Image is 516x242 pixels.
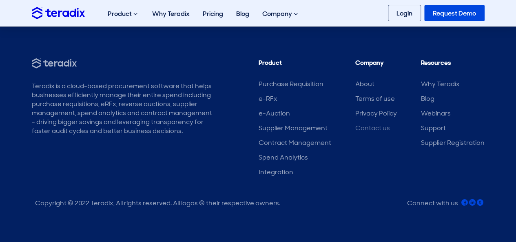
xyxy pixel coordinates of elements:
a: Contact us [355,124,390,132]
a: Privacy Policy [355,109,397,118]
a: Purchase Requisition [259,80,323,88]
li: Resources [421,58,485,71]
a: e-Auction [259,109,290,118]
a: Contract Management [259,138,331,147]
a: Webinars [421,109,451,118]
a: Login [388,5,421,21]
a: About [355,80,374,88]
a: Request Demo [424,5,485,21]
a: Blog [421,94,434,103]
img: Teradix - Source Smarter [32,58,77,69]
a: Why Teradix [146,1,196,27]
a: Support [421,124,446,132]
a: Supplier Registration [421,138,485,147]
li: Product [259,58,331,71]
div: Company [256,1,306,27]
li: Company [355,58,397,71]
div: Teradix is a cloud-based procurement software that helps businesses efficiently manage their enti... [32,82,213,135]
div: Copyright © 2022 Teradix, All rights reserved. All logos © their respective owners. [35,199,280,208]
a: Supplier Management [259,124,328,132]
a: Blog [230,1,256,27]
a: Why Teradix [421,80,460,88]
a: Spend Analytics [259,153,308,162]
div: Connect with us [407,199,458,208]
a: Pricing [196,1,230,27]
a: Terms of use [355,94,395,103]
iframe: Chatbot [462,188,505,231]
a: Integration [259,168,293,176]
div: Product [101,1,146,27]
img: Teradix logo [32,7,85,19]
a: e-RFx [259,94,277,103]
